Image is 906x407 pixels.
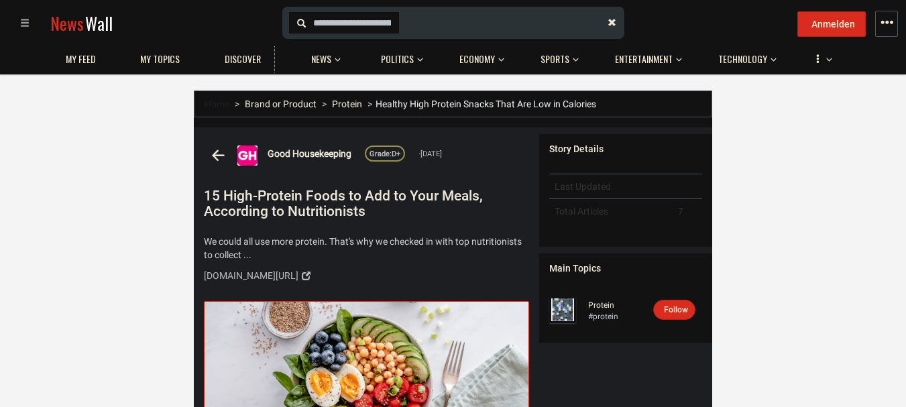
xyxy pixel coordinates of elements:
div: Main Topics [549,261,702,275]
div: #protein [588,311,628,323]
a: Grade:D+ [365,146,405,162]
span: News [50,11,84,36]
td: Total Articles [549,199,673,224]
td: Last Updated [549,174,673,199]
div: [DOMAIN_NAME][URL] [204,268,298,283]
button: Sports [534,40,579,72]
button: Economy [453,40,504,72]
span: Healthy High Protein Snacks That Are Low in Calories [376,99,596,109]
span: [DATE] [418,148,442,160]
span: Follow [664,305,688,314]
a: Home [205,99,229,109]
button: Politics [374,40,423,72]
span: Wall [85,11,113,36]
span: Entertainment [615,53,673,65]
h1: 15 High-Protein Foods to Add to Your Meals, According to Nutritionists [204,188,529,219]
a: [DOMAIN_NAME][URL] [204,265,529,288]
a: Protein [332,99,362,109]
a: Technology [712,46,774,72]
button: Entertainment [608,40,682,72]
span: Sports [541,53,569,65]
span: Grade: [370,150,392,158]
a: Protein [588,300,628,311]
a: Entertainment [608,46,679,72]
button: News [304,40,345,72]
span: Discover [225,53,261,65]
a: News [304,46,338,72]
a: Sports [534,46,576,72]
span: Economy [459,53,495,65]
div: Story Details [549,142,702,156]
button: Anmelden [797,11,866,37]
img: Profile picture of Protein [549,296,576,323]
a: Good Housekeeping [268,146,351,161]
span: Politics [381,53,414,65]
span: Technology [718,53,767,65]
span: My Feed [66,53,96,65]
span: My topics [140,53,180,65]
a: NewsWall [50,11,113,36]
button: Technology [712,40,777,72]
a: Economy [453,46,502,72]
h2: We could all use more protein. That's why we checked in with top nutritionists to collect ... [204,235,529,261]
a: Politics [374,46,420,72]
td: 7 [673,199,702,224]
span: News [311,53,331,65]
a: Brand or Product [245,99,317,109]
span: Anmelden [811,19,855,30]
img: Profile picture of Good Housekeeping [237,146,258,166]
div: D+ [370,148,400,160]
